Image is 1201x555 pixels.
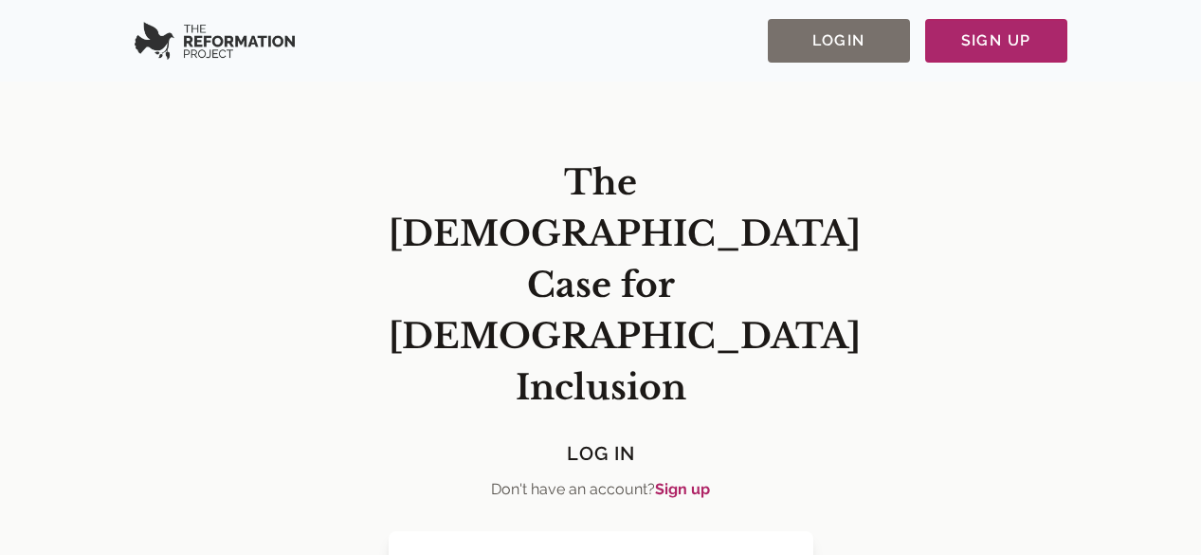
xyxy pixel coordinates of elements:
[389,478,813,501] p: Don't have an account?
[655,480,710,498] a: Sign up
[135,22,295,60] img: Serverless SaaS Boilerplate
[961,29,1031,52] span: Sign Up
[925,19,1067,63] button: Sign Up
[812,29,865,52] span: Login
[389,157,813,414] h1: The [DEMOGRAPHIC_DATA] Case for [DEMOGRAPHIC_DATA] Inclusion
[768,19,910,63] button: Login
[389,436,813,471] h4: Log In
